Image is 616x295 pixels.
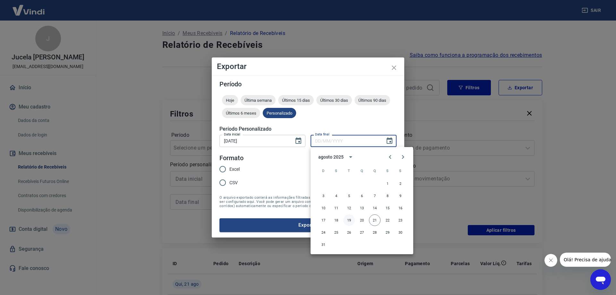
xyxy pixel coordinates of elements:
[278,95,314,105] div: Últimos 15 dias
[318,190,329,202] button: 3
[217,63,399,70] h4: Exportar
[292,134,305,147] button: Choose date, selected date is 19 de ago de 2025
[229,179,238,186] span: CSV
[330,214,342,226] button: 18
[356,227,368,238] button: 27
[382,214,393,226] button: 22
[384,151,397,163] button: Previous month
[316,95,352,105] div: Últimos 30 dias
[369,227,381,238] button: 28
[382,227,393,238] button: 29
[395,202,406,214] button: 16
[219,126,397,132] h5: Período Personalizado
[382,190,393,202] button: 8
[4,4,54,10] span: Olá! Precisa de ajuda?
[222,95,238,105] div: Hoje
[395,164,406,177] span: sábado
[382,164,393,177] span: sexta-feira
[343,214,355,226] button: 19
[278,98,314,103] span: Últimos 15 dias
[219,195,397,208] span: O arquivo exportado conterá as informações filtradas na tela anterior com exceção do período que ...
[219,153,244,163] legend: Formato
[369,202,381,214] button: 14
[263,111,296,116] span: Personalizado
[343,202,355,214] button: 12
[355,95,390,105] div: Últimos 90 dias
[311,135,381,147] input: DD/MM/YYYY
[241,95,276,105] div: Última semana
[356,190,368,202] button: 6
[369,190,381,202] button: 7
[222,111,260,116] span: Últimos 6 meses
[343,164,355,177] span: terça-feira
[263,108,296,118] div: Personalizado
[395,227,406,238] button: 30
[316,98,352,103] span: Últimos 30 dias
[397,151,409,163] button: Next month
[318,214,329,226] button: 17
[369,214,381,226] button: 21
[395,214,406,226] button: 23
[386,60,402,75] button: close
[330,190,342,202] button: 4
[318,164,329,177] span: domingo
[369,164,381,177] span: quinta-feira
[343,190,355,202] button: 5
[219,81,397,87] h5: Período
[345,152,356,162] button: calendar view is open, switch to year view
[318,154,343,161] div: agosto 2025
[356,202,368,214] button: 13
[219,218,397,232] button: Exportar
[318,202,329,214] button: 10
[224,132,240,137] label: Data inicial
[318,239,329,250] button: 31
[356,164,368,177] span: quarta-feira
[318,227,329,238] button: 24
[382,178,393,189] button: 1
[395,190,406,202] button: 9
[330,227,342,238] button: 25
[229,166,240,173] span: Excel
[219,135,289,147] input: DD/MM/YYYY
[241,98,276,103] span: Última semana
[355,98,390,103] span: Últimos 90 dias
[222,108,260,118] div: Últimos 6 meses
[560,253,611,267] iframe: Mensagem da empresa
[356,214,368,226] button: 20
[330,202,342,214] button: 11
[330,164,342,177] span: segunda-feira
[590,269,611,290] iframe: Botão para abrir a janela de mensagens
[315,132,329,137] label: Data final
[222,98,238,103] span: Hoje
[343,227,355,238] button: 26
[544,254,557,267] iframe: Fechar mensagem
[382,202,393,214] button: 15
[383,134,396,147] button: Choose date
[395,178,406,189] button: 2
